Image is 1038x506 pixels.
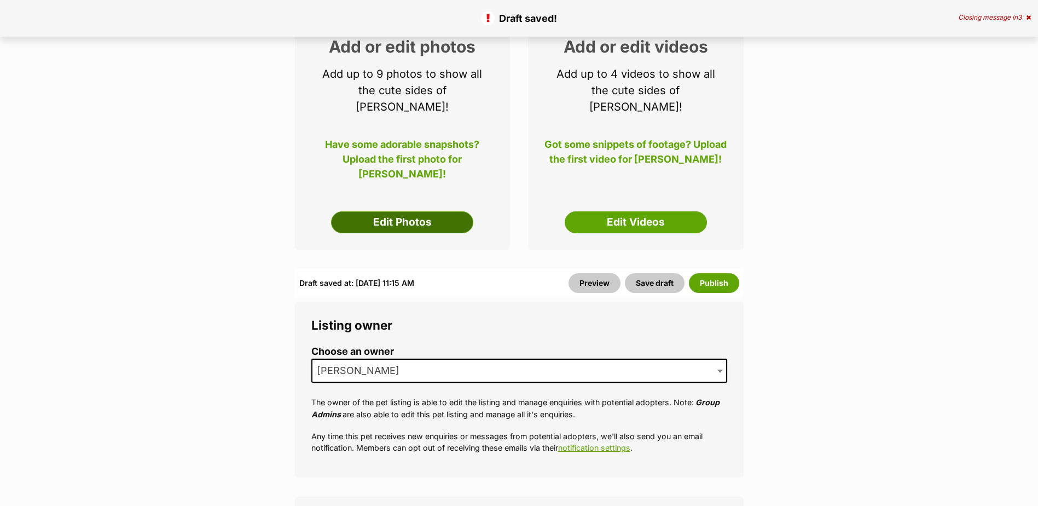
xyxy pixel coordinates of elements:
p: Have some adorable snapshots? Upload the first photo for [PERSON_NAME]! [311,137,494,173]
p: The owner of the pet listing is able to edit the listing and manage enquiries with potential adop... [311,396,727,420]
a: Edit Videos [565,211,707,233]
button: Save draft [625,273,685,293]
p: Draft saved! [11,11,1027,26]
a: Edit Photos [331,211,473,233]
h2: Add or edit videos [544,38,727,55]
a: Preview [569,273,621,293]
button: Publish [689,273,739,293]
span: Alicia Franklin [311,359,727,383]
a: notification settings [558,443,630,452]
div: Draft saved at: [DATE] 11:15 AM [299,273,414,293]
span: 3 [1018,13,1022,21]
label: Choose an owner [311,346,727,358]
span: Listing owner [311,318,392,332]
p: Got some snippets of footage? Upload the first video for [PERSON_NAME]! [544,137,727,173]
h2: Add or edit photos [311,38,494,55]
span: Alicia Franklin [312,363,410,378]
div: Closing message in [958,14,1031,21]
p: Add up to 4 videos to show all the cute sides of [PERSON_NAME]! [544,66,727,115]
p: Add up to 9 photos to show all the cute sides of [PERSON_NAME]! [311,66,494,115]
p: Any time this pet receives new enquiries or messages from potential adopters, we'll also send you... [311,430,727,454]
em: Group Admins [311,398,720,418]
